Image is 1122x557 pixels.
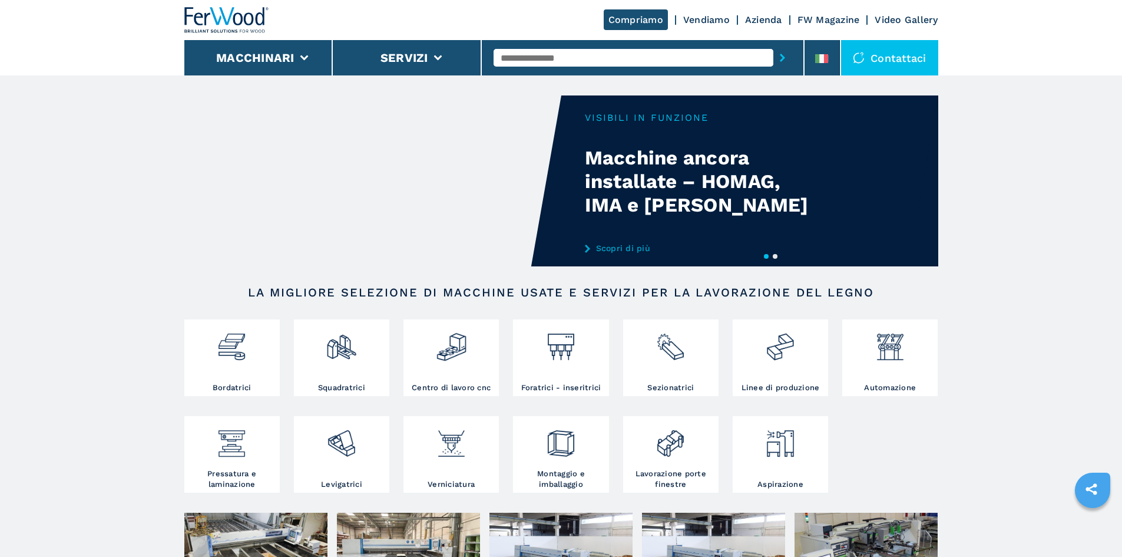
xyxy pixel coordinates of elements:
[773,44,792,71] button: submit-button
[380,51,428,65] button: Servizi
[683,14,730,25] a: Vendiamo
[623,416,719,493] a: Lavorazione porte finestre
[764,419,796,459] img: aspirazione_1.png
[412,383,491,393] h3: Centro di lavoro cnc
[604,9,668,30] a: Compriamo
[321,479,362,490] h3: Levigatrici
[875,14,938,25] a: Video Gallery
[655,419,686,459] img: lavorazione_porte_finestre_2.png
[764,322,796,362] img: linee_di_produzione_2.png
[733,416,828,493] a: Aspirazione
[875,322,906,362] img: automazione.png
[187,469,277,490] h3: Pressatura e laminazione
[513,319,608,396] a: Foratrici - inseritrici
[841,40,938,75] div: Contattaci
[184,7,269,33] img: Ferwood
[864,383,916,393] h3: Automazione
[516,469,605,490] h3: Montaggio e imballaggio
[403,416,499,493] a: Verniciatura
[216,51,294,65] button: Macchinari
[184,319,280,396] a: Bordatrici
[216,322,247,362] img: bordatrici_1.png
[745,14,782,25] a: Azienda
[626,469,716,490] h3: Lavorazione porte finestre
[842,319,938,396] a: Automazione
[742,383,820,393] h3: Linee di produzione
[222,285,901,299] h2: LA MIGLIORE SELEZIONE DI MACCHINE USATE E SERVIZI PER LA LAVORAZIONE DEL LEGNO
[184,95,561,266] video: Your browser does not support the video tag.
[513,416,608,493] a: Montaggio e imballaggio
[655,322,686,362] img: sezionatrici_2.png
[764,254,769,259] button: 1
[1077,474,1106,504] a: sharethis
[213,383,251,393] h3: Bordatrici
[216,419,247,459] img: pressa-strettoia.png
[294,416,389,493] a: Levigatrici
[773,254,777,259] button: 2
[797,14,860,25] a: FW Magazine
[184,416,280,493] a: Pressatura e laminazione
[647,383,694,393] h3: Sezionatrici
[436,419,467,459] img: verniciatura_1.png
[428,479,475,490] h3: Verniciatura
[733,319,828,396] a: Linee di produzione
[585,243,816,253] a: Scopri di più
[545,419,577,459] img: montaggio_imballaggio_2.png
[326,419,357,459] img: levigatrici_2.png
[521,383,601,393] h3: Foratrici - inseritrici
[294,319,389,396] a: Squadratrici
[318,383,365,393] h3: Squadratrici
[403,319,499,396] a: Centro di lavoro cnc
[623,319,719,396] a: Sezionatrici
[853,52,865,64] img: Contattaci
[326,322,357,362] img: squadratrici_2.png
[545,322,577,362] img: foratrici_inseritrici_2.png
[757,479,803,490] h3: Aspirazione
[436,322,467,362] img: centro_di_lavoro_cnc_2.png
